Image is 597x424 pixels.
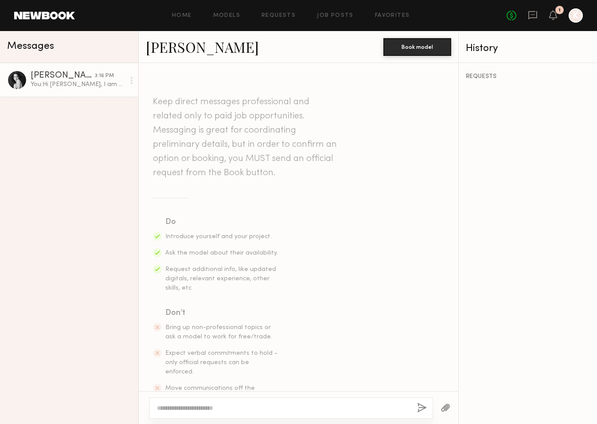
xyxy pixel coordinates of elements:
div: History [466,43,590,54]
div: Do [165,216,279,228]
a: Models [213,13,240,19]
a: Requests [261,13,296,19]
span: Ask the model about their availability. [165,250,278,256]
header: Keep direct messages professional and related only to paid job opportunities. Messaging is great ... [153,95,339,180]
a: Home [172,13,192,19]
a: Job Posts [317,13,354,19]
a: K [569,8,583,23]
div: 1 [558,8,561,13]
span: Request additional info, like updated digitals, relevant experience, other skills, etc. [165,267,276,291]
div: Don’t [165,307,279,319]
a: Book model [383,43,451,50]
span: Introduce yourself and your project. [165,234,272,239]
div: 3:16 PM [95,72,114,80]
a: Favorites [375,13,410,19]
a: [PERSON_NAME] [146,37,259,56]
div: REQUESTS [466,74,590,80]
span: Move communications off the platform. [165,385,255,400]
button: Book model [383,38,451,56]
div: [PERSON_NAME] [31,71,95,80]
span: Expect verbal commitments to hold - only official requests can be enforced. [165,350,277,375]
div: You: Hi [PERSON_NAME], I am the Sr. Art Director at Naturium. I am looking for a hand model for a... [31,80,125,89]
span: Bring up non-professional topics or ask a model to work for free/trade. [165,325,272,340]
span: Messages [7,41,54,51]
